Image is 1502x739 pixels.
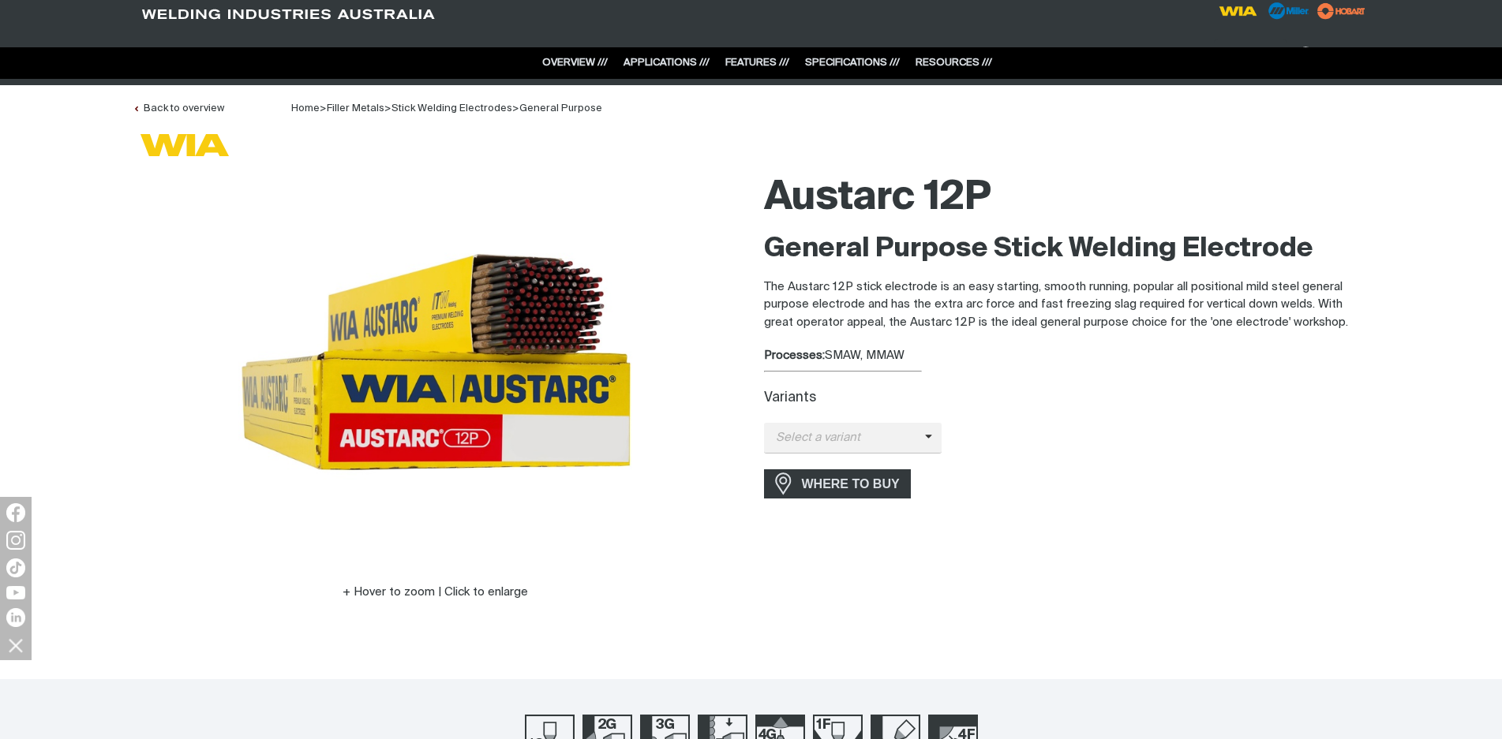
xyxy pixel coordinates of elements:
p: The Austarc 12P stick electrode is an easy starting, smooth running, popular all positional mild ... [764,278,1370,332]
a: RESOURCES /// [916,58,992,68]
a: OVERVIEW /// [542,58,608,68]
a: Back to overview [133,103,224,114]
a: General Purpose [519,103,602,114]
span: > [320,103,327,114]
img: TikTok [6,558,25,577]
a: Insights [508,31,568,85]
a: Filler Metals [209,31,290,85]
img: Austarc 12P [238,165,633,559]
h1: Austarc 12P [764,173,1370,224]
a: Accessories [346,31,431,85]
h2: General Purpose Stick Welding Electrode [764,232,1370,267]
a: WHERE TO BUY [764,469,912,498]
span: Home [291,103,320,114]
button: Hover to zoom | Click to enlarge [333,583,537,602]
img: LinkedIn [6,608,25,627]
nav: Main [133,31,1061,85]
span: Select a variant [764,429,925,447]
strong: Processes: [764,349,825,361]
a: Contact [569,31,631,85]
a: Equipment [133,31,209,85]
span: > [512,103,519,114]
a: APPLICATIONS /// [624,58,710,68]
button: Search products [1234,39,1288,77]
a: Home [291,102,320,114]
img: Instagram [6,531,25,550]
span: WHERE TO BUY [792,472,910,497]
a: SPECIFICATIONS /// [805,58,900,68]
a: Stick Welding Electrodes [391,103,512,114]
a: Safety [290,31,345,85]
label: Variants [764,391,816,405]
img: Facebook [6,503,25,522]
a: Resources [431,31,508,85]
span: > [384,103,391,114]
div: SMAW, MMAW [764,347,1370,365]
img: hide socials [2,632,29,659]
a: Filler Metals [327,103,384,114]
a: FEATURES /// [725,58,789,68]
img: YouTube [6,586,25,599]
